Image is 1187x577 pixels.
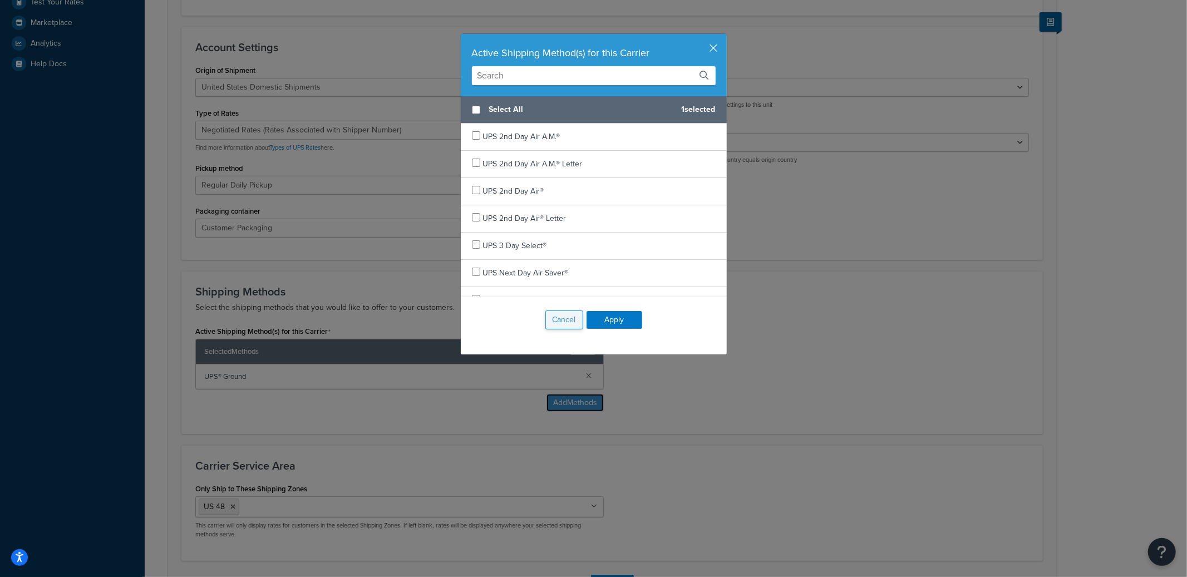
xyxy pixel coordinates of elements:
button: Cancel [545,310,583,329]
span: UPS 2nd Day Air A.M.® [483,131,560,142]
span: UPS 2nd Day Air® Letter [483,213,567,224]
span: UPS 2nd Day Air® [483,185,544,197]
span: UPS 3 Day Select® [483,240,547,251]
span: Select All [489,102,673,117]
span: UPS Next Day Air Saver® [483,267,569,279]
div: 1 selected [461,96,727,124]
div: Active Shipping Method(s) for this Carrier [472,45,716,61]
button: Apply [587,311,642,329]
span: UPS Next Day Air Saver® Letter [483,294,591,306]
input: Search [472,66,716,85]
span: UPS 2nd Day Air A.M.® Letter [483,158,583,170]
